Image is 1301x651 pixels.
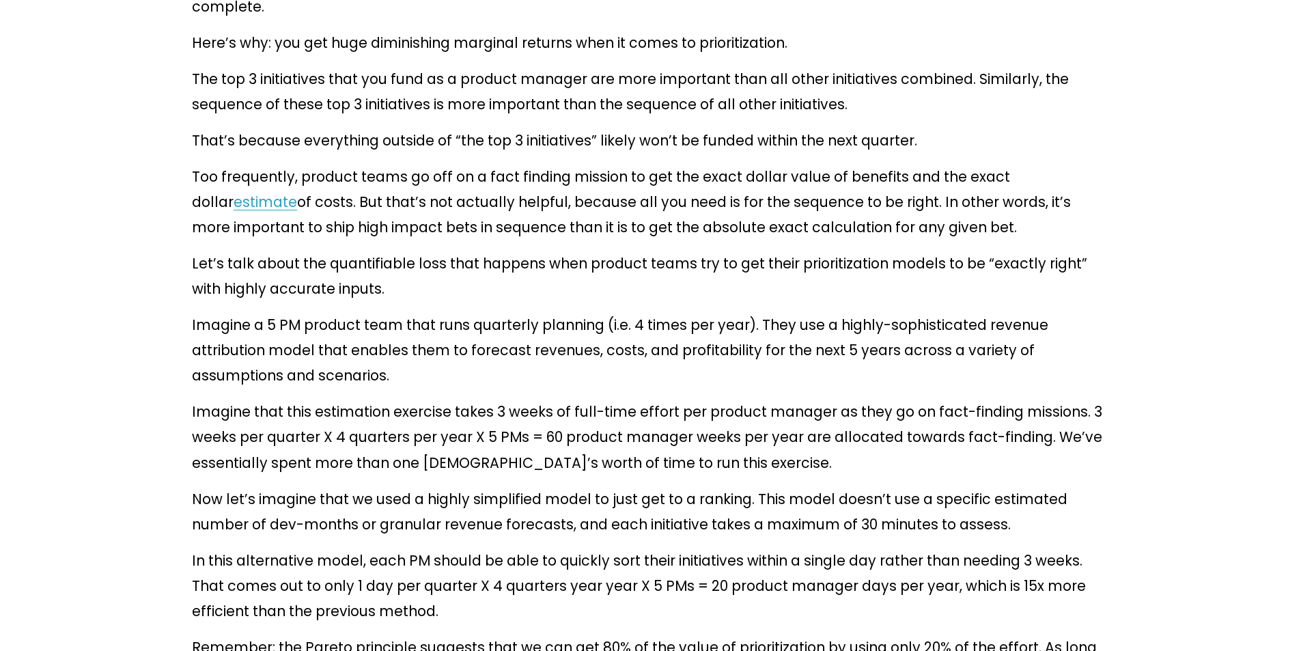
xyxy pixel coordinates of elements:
p: Too frequently, product teams go off on a fact finding mission to get the exact dollar value of b... [192,164,1109,240]
p: Let’s talk about the quantifiable loss that happens when product teams try to get their prioritiz... [192,251,1109,301]
p: Imagine a 5 PM product team that runs quarterly planning (i.e. 4 times per year). They use a high... [192,312,1109,388]
a: estimate [234,192,297,212]
p: Imagine that this estimation exercise takes 3 weeks of full-time effort per product manager as th... [192,399,1109,475]
p: Here’s why: you get huge diminishing marginal returns when it comes to prioritization. [192,30,1109,55]
p: Now let’s imagine that we used a highly simplified model to just get to a ranking. This model doe... [192,486,1109,537]
p: The top 3 initiatives that you fund as a product manager are more important than all other initia... [192,66,1109,117]
p: That’s because everything outside of “the top 3 initiatives” likely won’t be funded within the ne... [192,128,1109,153]
p: In this alternative model, each PM should be able to quickly sort their initiatives within a sing... [192,548,1109,624]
